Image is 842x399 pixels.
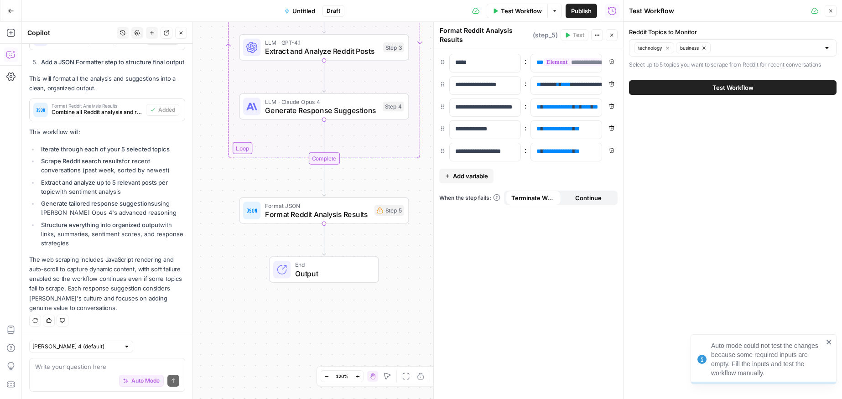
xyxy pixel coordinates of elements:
span: ( step_5 ) [533,31,558,40]
p: This will format all the analysis and suggestions into a clean, organized output. [29,74,185,93]
span: : [525,145,527,155]
strong: Scrape Reddit search results [41,157,122,165]
strong: Extract and analyze up to 5 relevant posts per topic [41,179,168,195]
span: Draft [327,7,340,15]
strong: Generate tailored response suggestions [41,200,154,207]
span: Continue [575,193,602,202]
span: Generate Response Suggestions [265,105,378,116]
div: Auto mode could not test the changes because some required inputs are empty. Fill the inputs and ... [711,341,823,378]
span: Format Reddit Analysis Results [265,209,370,220]
div: Copilot [27,28,114,37]
span: : [525,56,527,67]
span: Combine all Reddit analysis and response suggestions into a structured final output [52,108,142,116]
span: business [680,44,699,52]
p: The web scraping includes JavaScript rendering and auto-scroll to capture dynamic content, with s... [29,255,185,313]
span: technology [638,44,662,52]
span: : [525,100,527,111]
strong: Add a JSON Formatter step to structure final output [41,58,184,66]
button: Added [146,104,179,116]
g: Edge from step_2 to step_3 [322,1,326,33]
button: Untitled [279,4,321,18]
g: Edge from step_5 to end [322,223,326,255]
button: Test Workflow [629,80,837,95]
div: Complete [239,152,409,164]
span: LLM · Claude Opus 4 [265,97,378,106]
div: LLM · Claude Opus 4Generate Response SuggestionsStep 4 [239,93,409,120]
div: Step 4 [383,102,404,112]
span: Publish [571,6,592,16]
button: Publish [566,4,597,18]
span: Test Workflow [712,83,754,92]
span: Test [573,31,584,39]
span: LLM · GPT-4.1 [265,38,379,47]
g: Edge from step_3 to step_4 [322,61,326,93]
button: Test [561,29,588,41]
div: Format JSONFormat Reddit Analysis ResultsStep 5 [239,197,409,224]
span: Terminate Workflow [511,193,556,202]
button: business [676,42,711,53]
span: End [295,260,369,269]
strong: Structure everything into organized output [41,221,160,228]
span: : [525,78,527,89]
div: EndOutput [239,256,409,283]
strong: Iterate through each of your 5 selected topics [41,145,170,153]
li: with links, summaries, sentiment scores, and response strategies [39,220,185,248]
span: Format JSON [265,201,370,210]
span: Test Workflow [501,6,542,16]
p: This workflow will: [29,127,185,137]
p: Select up to 5 topics you want to scrape from Reddit for recent conversations [629,60,837,69]
button: Test Workflow [487,4,547,18]
span: Added [158,106,175,114]
span: Output [295,268,369,279]
div: Step 3 [383,42,404,52]
li: for recent conversations (past week, sorted by newest) [39,156,185,175]
button: Auto Mode [119,375,164,387]
button: close [826,338,832,346]
span: Format Reddit Analysis Results [52,104,142,108]
li: with sentiment analysis [39,178,185,196]
span: Auto Mode [131,377,160,385]
g: Edge from step_1-iteration-end to step_5 [322,165,326,197]
label: Reddit Topics to Monitor [629,27,837,36]
a: When the step fails: [439,194,500,202]
span: 120% [336,373,348,380]
div: Step 5 [374,205,404,216]
textarea: Format Reddit Analysis Results [440,26,530,44]
div: Complete [308,152,339,164]
span: Add variable [453,171,488,181]
span: Untitled [292,6,315,16]
button: Add variable [439,169,494,183]
input: Claude Sonnet 4 (default) [32,342,120,351]
li: using [PERSON_NAME] Opus 4's advanced reasoning [39,199,185,217]
button: Continue [561,191,616,205]
span: : [525,122,527,133]
span: Extract and Analyze Reddit Posts [265,46,379,57]
div: LLM · GPT-4.1Extract and Analyze Reddit PostsStep 3 [239,34,409,61]
button: technology [634,42,674,53]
